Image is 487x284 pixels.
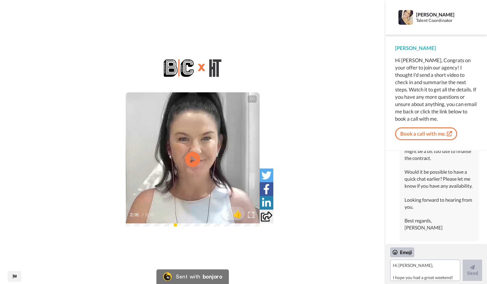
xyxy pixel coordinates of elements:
[395,127,457,140] a: Book a call with me.
[395,57,477,122] div: Hi [PERSON_NAME], Congrats on your offer to join our agency! I thought I'd send a short video to ...
[416,18,471,23] div: Talent Coordinator
[405,92,474,231] div: Hi [PERSON_NAME], I hope you had a great weekend! I have a few questions I'd like to go over with...
[248,212,254,218] img: Full screen
[230,209,245,218] span: 👍
[203,274,222,279] div: bonjoro
[416,12,471,17] div: [PERSON_NAME]
[221,207,245,220] button: 1👍
[130,211,141,218] span: 2:16
[163,272,172,281] img: Bonjoro Logo
[395,44,477,52] div: [PERSON_NAME]
[398,10,413,25] img: Profile Image
[142,211,144,218] span: /
[248,96,256,102] div: CC
[160,56,225,80] img: 5cc4931c-1be7-4087-8282-65166b6b09c5
[221,209,230,218] span: 1
[463,260,482,281] button: Send
[176,274,200,279] div: Sent with
[145,211,156,218] span: 2:16
[156,269,229,284] a: Bonjoro LogoSent withbonjoro
[390,247,414,257] div: Emoji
